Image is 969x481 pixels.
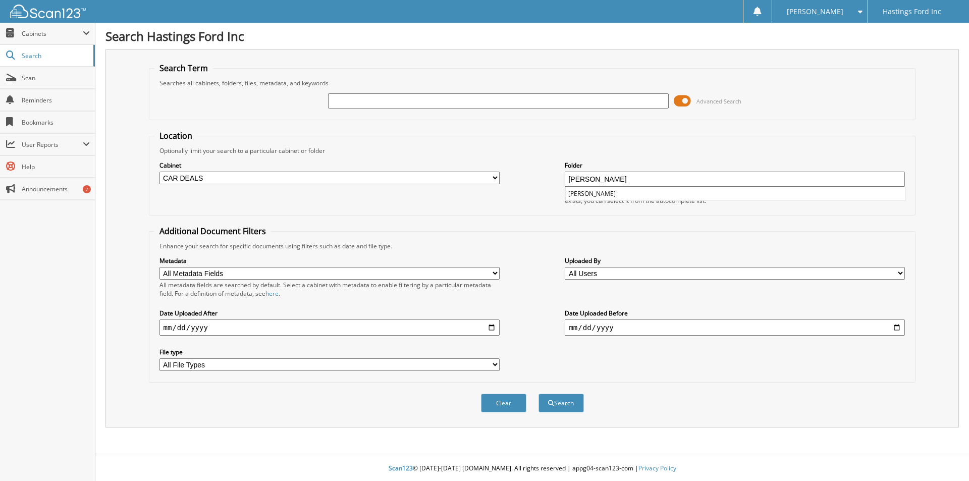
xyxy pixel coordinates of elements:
[10,5,86,18] img: scan123-logo-white.svg
[565,161,905,170] label: Folder
[154,226,271,237] legend: Additional Document Filters
[481,394,526,412] button: Clear
[22,96,90,104] span: Reminders
[22,185,90,193] span: Announcements
[566,187,905,200] li: [PERSON_NAME]
[696,97,741,105] span: Advanced Search
[159,256,500,265] label: Metadata
[22,140,83,149] span: User Reports
[22,51,88,60] span: Search
[105,28,959,44] h1: Search Hastings Ford Inc
[159,309,500,317] label: Date Uploaded After
[95,456,969,481] div: © [DATE]-[DATE] [DOMAIN_NAME]. All rights reserved | appg04-scan123-com |
[22,163,90,171] span: Help
[565,319,905,336] input: end
[154,242,910,250] div: Enhance your search for specific documents using filters such as date and file type.
[638,464,676,472] a: Privacy Policy
[22,74,90,82] span: Scan
[83,185,91,193] div: 7
[159,161,500,170] label: Cabinet
[22,118,90,127] span: Bookmarks
[154,79,910,87] div: Searches all cabinets, folders, files, metadata, and keywords
[265,289,279,298] a: here
[565,309,905,317] label: Date Uploaded Before
[154,146,910,155] div: Optionally limit your search to a particular cabinet or folder
[159,281,500,298] div: All metadata fields are searched by default. Select a cabinet with metadata to enable filtering b...
[154,130,197,141] legend: Location
[565,256,905,265] label: Uploaded By
[919,433,969,481] iframe: Chat Widget
[389,464,413,472] span: Scan123
[159,348,500,356] label: File type
[154,63,213,74] legend: Search Term
[22,29,83,38] span: Cabinets
[159,319,500,336] input: start
[539,394,584,412] button: Search
[883,9,941,15] span: Hastings Ford Inc
[787,9,843,15] span: [PERSON_NAME]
